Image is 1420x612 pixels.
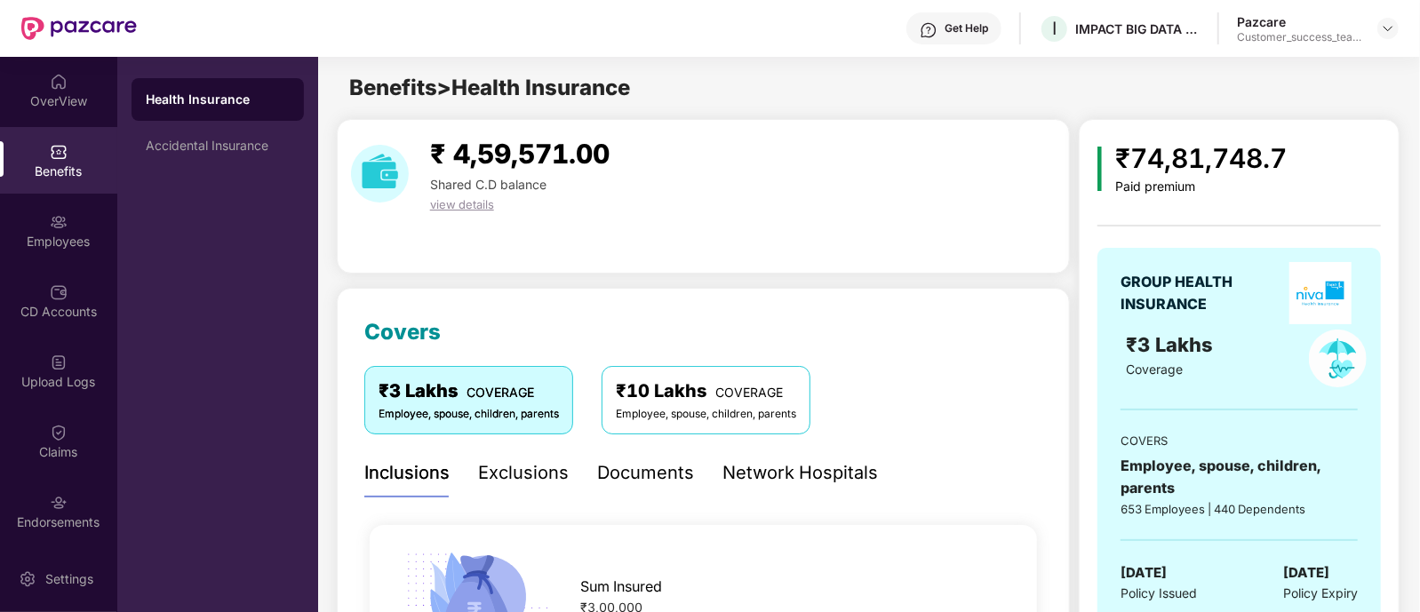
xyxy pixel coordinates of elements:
span: Coverage [1126,362,1183,377]
div: Paid premium [1116,179,1288,195]
div: COVERS [1121,432,1358,449]
div: Employee, spouse, children, parents [616,406,796,423]
div: Employee, spouse, children, parents [1121,455,1358,499]
span: [DATE] [1121,562,1167,584]
span: Sum Insured [581,576,663,598]
div: GROUP HEALTH INSURANCE [1121,271,1276,315]
div: Exclusions [478,459,569,487]
div: Settings [40,570,99,588]
div: Health Insurance [146,91,290,108]
div: Pazcare [1237,13,1361,30]
img: policyIcon [1309,330,1367,387]
img: svg+xml;base64,PHN2ZyBpZD0iQ0RfQWNjb3VudHMiIGRhdGEtbmFtZT0iQ0QgQWNjb3VudHMiIHhtbG5zPSJodHRwOi8vd3... [50,283,68,301]
img: svg+xml;base64,PHN2ZyBpZD0iRW5kb3JzZW1lbnRzIiB4bWxucz0iaHR0cDovL3d3dy53My5vcmcvMjAwMC9zdmciIHdpZH... [50,494,68,512]
div: IMPACT BIG DATA ANALYSIS PRIVATE LIMITED [1075,20,1200,37]
img: svg+xml;base64,PHN2ZyBpZD0iU2V0dGluZy0yMHgyMCIgeG1sbnM9Imh0dHA6Ly93d3cudzMub3JnLzIwMDAvc3ZnIiB3aW... [19,570,36,588]
span: Shared C.D balance [430,177,546,192]
div: Employee, spouse, children, parents [379,406,559,423]
span: Policy Issued [1121,584,1197,603]
img: svg+xml;base64,PHN2ZyBpZD0iQ2xhaW0iIHhtbG5zPSJodHRwOi8vd3d3LnczLm9yZy8yMDAwL3N2ZyIgd2lkdGg9IjIwIi... [50,424,68,441]
div: Get Help [945,21,988,36]
div: Accidental Insurance [146,139,290,153]
span: Covers [364,319,441,345]
img: download [351,145,409,203]
img: svg+xml;base64,PHN2ZyBpZD0iVXBsb2FkX0xvZ3MiIGRhdGEtbmFtZT0iVXBsb2FkIExvZ3MiIHhtbG5zPSJodHRwOi8vd3... [50,354,68,371]
img: svg+xml;base64,PHN2ZyBpZD0iSGVscC0zMngzMiIgeG1sbnM9Imh0dHA6Ly93d3cudzMub3JnLzIwMDAvc3ZnIiB3aWR0aD... [920,21,937,39]
span: view details [430,197,494,211]
span: I [1052,18,1057,39]
img: icon [1097,147,1102,191]
img: New Pazcare Logo [21,17,137,40]
img: insurerLogo [1289,262,1352,324]
img: svg+xml;base64,PHN2ZyBpZD0iQmVuZWZpdHMiIHhtbG5zPSJodHRwOi8vd3d3LnczLm9yZy8yMDAwL3N2ZyIgd2lkdGg9Ij... [50,143,68,161]
img: svg+xml;base64,PHN2ZyBpZD0iSG9tZSIgeG1sbnM9Imh0dHA6Ly93d3cudzMub3JnLzIwMDAvc3ZnIiB3aWR0aD0iMjAiIG... [50,73,68,91]
span: Benefits > Health Insurance [349,75,630,100]
div: ₹74,81,748.7 [1116,138,1288,179]
span: COVERAGE [715,385,783,400]
span: ₹3 Lakhs [1126,333,1218,356]
div: Inclusions [364,459,450,487]
span: ₹ 4,59,571.00 [430,138,610,170]
span: [DATE] [1283,562,1329,584]
span: Policy Expiry [1283,584,1358,603]
div: Documents [597,459,694,487]
div: Network Hospitals [722,459,878,487]
div: ₹10 Lakhs [616,378,796,405]
img: svg+xml;base64,PHN2ZyBpZD0iRHJvcGRvd24tMzJ4MzIiIHhtbG5zPSJodHRwOi8vd3d3LnczLm9yZy8yMDAwL3N2ZyIgd2... [1381,21,1395,36]
img: svg+xml;base64,PHN2ZyBpZD0iRW1wbG95ZWVzIiB4bWxucz0iaHR0cDovL3d3dy53My5vcmcvMjAwMC9zdmciIHdpZHRoPS... [50,213,68,231]
div: Customer_success_team_lead [1237,30,1361,44]
div: ₹3 Lakhs [379,378,559,405]
div: 653 Employees | 440 Dependents [1121,500,1358,518]
span: COVERAGE [467,385,534,400]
